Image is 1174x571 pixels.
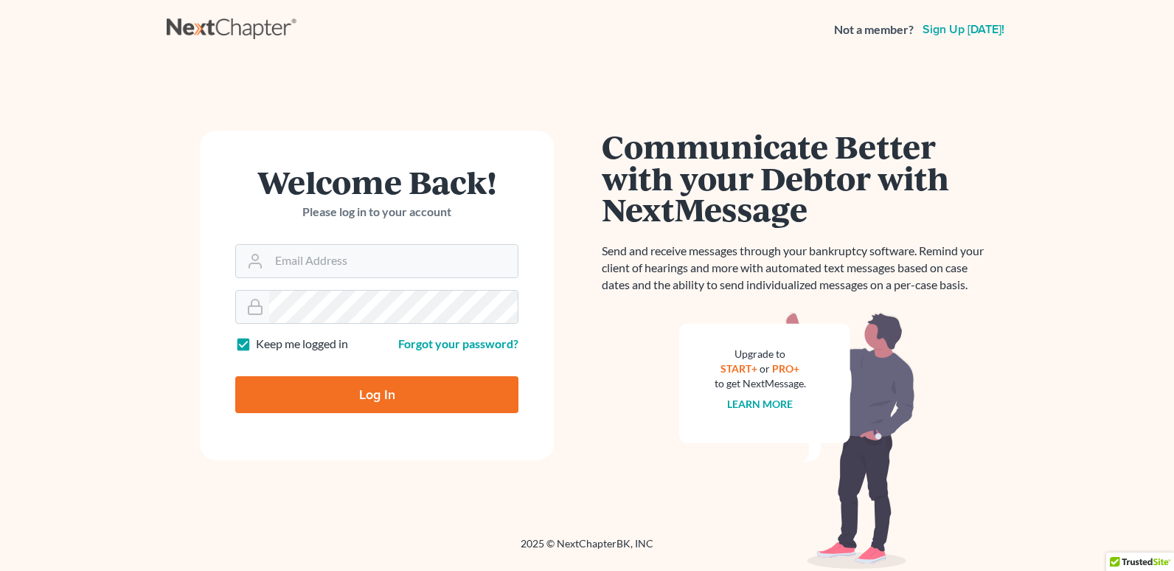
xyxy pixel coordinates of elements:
[773,362,800,375] a: PRO+
[167,536,1007,563] div: 2025 © NextChapterBK, INC
[721,362,758,375] a: START+
[728,398,793,410] a: Learn more
[235,204,518,221] p: Please log in to your account
[920,24,1007,35] a: Sign up [DATE]!
[679,311,915,570] img: nextmessage_bg-59042aed3d76b12b5cd301f8e5b87938c9018125f34e5fa2b7a6b67550977c72.svg
[715,376,806,391] div: to get NextMessage.
[715,347,806,361] div: Upgrade to
[256,336,348,353] label: Keep me logged in
[269,245,518,277] input: Email Address
[235,376,518,413] input: Log In
[602,243,993,294] p: Send and receive messages through your bankruptcy software. Remind your client of hearings and mo...
[398,336,518,350] a: Forgot your password?
[760,362,771,375] span: or
[834,21,914,38] strong: Not a member?
[602,131,993,225] h1: Communicate Better with your Debtor with NextMessage
[235,166,518,198] h1: Welcome Back!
